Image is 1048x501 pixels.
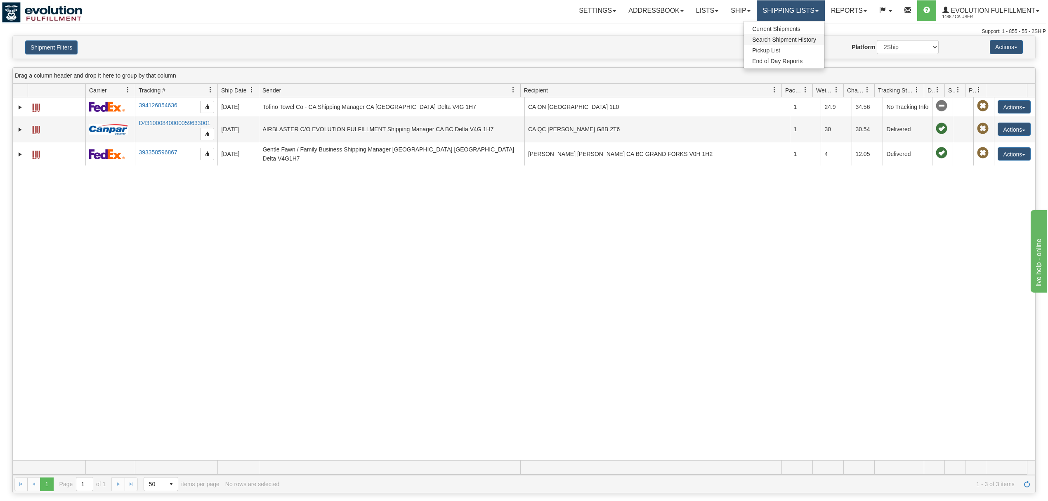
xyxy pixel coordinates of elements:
[752,58,803,64] span: End of Day Reports
[259,97,524,116] td: Tofino Towel Co - CA Shipping Manager CA [GEOGRAPHIC_DATA] Delta V4G 1H7
[972,83,986,97] a: Pickup Status filter column settings
[217,142,259,165] td: [DATE]
[622,0,690,21] a: Addressbook
[790,142,821,165] td: 1
[825,0,873,21] a: Reports
[121,83,135,97] a: Carrier filter column settings
[524,86,548,95] span: Recipient
[785,86,803,95] span: Packages
[744,56,824,66] a: End of Day Reports
[949,7,1035,14] span: Evolution Fulfillment
[200,128,214,140] button: Copy to clipboard
[89,86,107,95] span: Carrier
[752,36,816,43] span: Search Shipment History
[524,97,790,116] td: CA ON [GEOGRAPHIC_DATA] 1L0
[76,477,93,491] input: Page 1
[144,477,220,491] span: items per page
[221,86,246,95] span: Ship Date
[942,13,1004,21] span: 1488 / CA User
[259,142,524,165] td: Gentle Fawn / Family Business Shipping Manager [GEOGRAPHIC_DATA] [GEOGRAPHIC_DATA] Delta V4G1H7
[878,86,914,95] span: Tracking Status
[936,123,947,135] span: On time
[2,28,1046,35] div: Support: 1 - 855 - 55 - 2SHIP
[217,116,259,143] td: [DATE]
[203,83,217,97] a: Tracking # filter column settings
[25,40,78,54] button: Shipment Filters
[89,102,125,112] img: 2 - FedEx
[13,68,1035,84] div: grid grouping header
[139,149,177,156] a: 393358596867
[2,2,83,23] img: logo1488.jpg
[524,116,790,143] td: CA QC [PERSON_NAME] G8B 2T6
[767,83,781,97] a: Recipient filter column settings
[245,83,259,97] a: Ship Date filter column settings
[139,120,210,126] a: D431000840000059633001
[852,97,883,116] td: 34.56
[744,45,824,56] a: Pickup List
[149,480,160,488] span: 50
[816,86,833,95] span: Weight
[506,83,520,97] a: Sender filter column settings
[998,100,1031,113] button: Actions
[744,24,824,34] a: Current Shipments
[200,101,214,113] button: Copy to clipboard
[259,116,524,143] td: AIRBLASTER C/O EVOLUTION FULFILLMENT Shipping Manager CA BC Delta V4G 1H7
[262,86,281,95] span: Sender
[790,116,821,143] td: 1
[852,116,883,143] td: 30.54
[883,142,932,165] td: Delivered
[285,481,1015,487] span: 1 - 3 of 3 items
[847,86,864,95] span: Charge
[852,43,875,51] label: Platform
[821,116,852,143] td: 30
[998,147,1031,161] button: Actions
[951,83,965,97] a: Shipment Issues filter column settings
[725,0,756,21] a: Ship
[89,124,128,135] img: 14 - Canpar
[757,0,825,21] a: Shipping lists
[821,97,852,116] td: 24.9
[32,100,40,113] a: Label
[1029,208,1047,293] iframe: chat widget
[690,0,725,21] a: Lists
[936,100,947,112] span: No Tracking Info
[1020,477,1034,491] a: Refresh
[752,26,800,32] span: Current Shipments
[16,125,24,134] a: Expand
[16,103,24,111] a: Expand
[930,83,944,97] a: Delivery Status filter column settings
[573,0,622,21] a: Settings
[59,477,106,491] span: Page of 1
[936,147,947,159] span: On time
[883,116,932,143] td: Delivered
[40,477,53,491] span: Page 1
[821,142,852,165] td: 4
[139,102,177,109] a: 394126854636
[798,83,812,97] a: Packages filter column settings
[32,122,40,135] a: Label
[752,47,780,54] span: Pickup List
[217,97,259,116] td: [DATE]
[225,481,280,487] div: No rows are selected
[883,97,932,116] td: No Tracking Info
[16,150,24,158] a: Expand
[910,83,924,97] a: Tracking Status filter column settings
[139,86,165,95] span: Tracking #
[89,149,125,159] img: 2 - FedEx Express®
[977,147,989,159] span: Pickup Not Assigned
[977,100,989,112] span: Pickup Not Assigned
[936,0,1046,21] a: Evolution Fulfillment 1488 / CA User
[200,148,214,160] button: Copy to clipboard
[144,477,178,491] span: Page sizes drop down
[990,40,1023,54] button: Actions
[32,147,40,160] a: Label
[852,142,883,165] td: 12.05
[829,83,843,97] a: Weight filter column settings
[165,477,178,491] span: select
[928,86,935,95] span: Delivery Status
[860,83,874,97] a: Charge filter column settings
[744,34,824,45] a: Search Shipment History
[790,97,821,116] td: 1
[948,86,955,95] span: Shipment Issues
[977,123,989,135] span: Pickup Not Assigned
